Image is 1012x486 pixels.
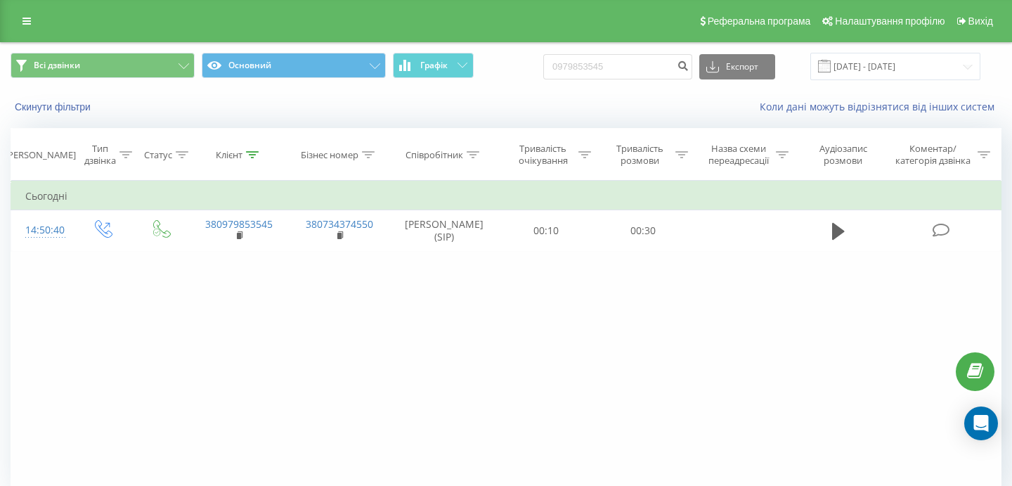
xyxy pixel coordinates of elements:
[699,54,775,79] button: Експорт
[11,182,1001,210] td: Сьогодні
[406,149,463,161] div: Співробітник
[390,210,498,251] td: [PERSON_NAME] (SIP)
[11,53,195,78] button: Всі дзвінки
[11,101,98,113] button: Скинути фільтри
[511,143,576,167] div: Тривалість очікування
[835,15,945,27] span: Налаштування профілю
[306,217,373,231] a: 380734374550
[498,210,595,251] td: 00:10
[968,15,993,27] span: Вихід
[964,407,998,440] div: Open Intercom Messenger
[892,143,974,167] div: Коментар/категорія дзвінка
[420,60,448,70] span: Графік
[25,217,59,244] div: 14:50:40
[202,53,386,78] button: Основний
[805,143,881,167] div: Аудіозапис розмови
[704,143,772,167] div: Назва схеми переадресації
[5,149,76,161] div: [PERSON_NAME]
[760,100,1001,113] a: Коли дані можуть відрізнятися вiд інших систем
[301,149,358,161] div: Бізнес номер
[393,53,474,78] button: Графік
[607,143,672,167] div: Тривалість розмови
[84,143,116,167] div: Тип дзвінка
[216,149,242,161] div: Клієнт
[144,149,172,161] div: Статус
[595,210,692,251] td: 00:30
[708,15,811,27] span: Реферальна програма
[543,54,692,79] input: Пошук за номером
[205,217,273,231] a: 380979853545
[34,60,80,71] span: Всі дзвінки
